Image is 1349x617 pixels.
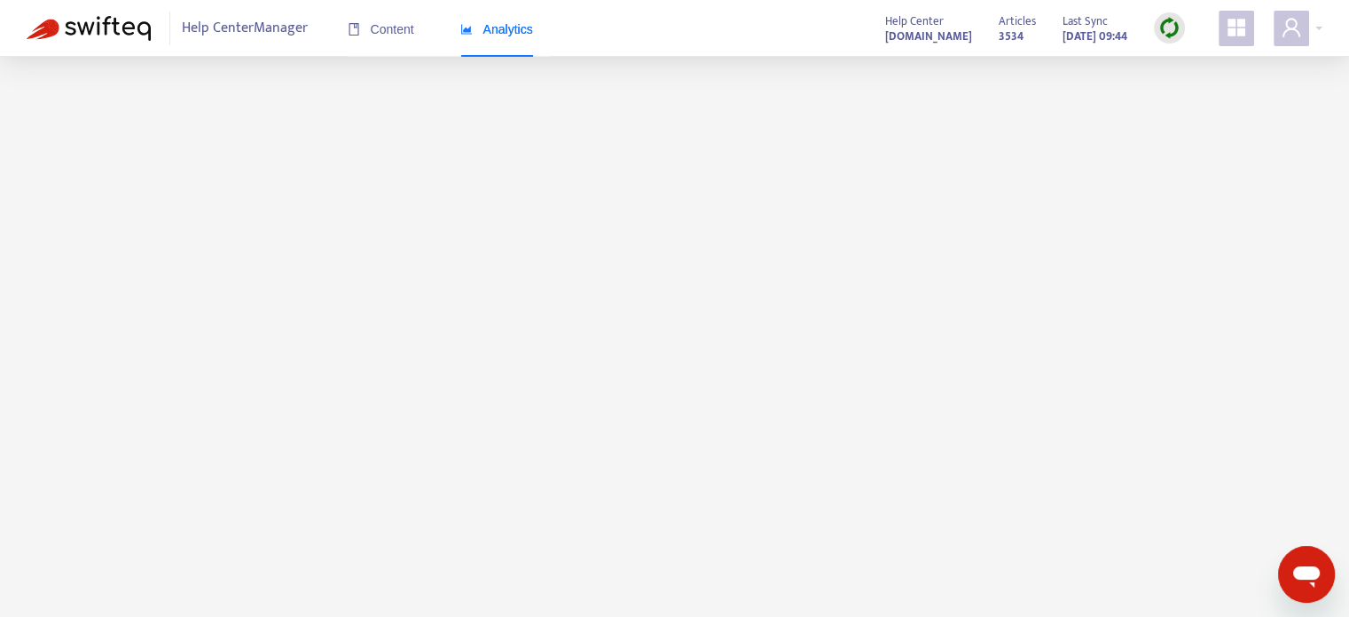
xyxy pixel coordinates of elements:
[460,23,473,36] span: area-chart
[885,27,972,46] strong: [DOMAIN_NAME]
[1063,12,1108,31] span: Last Sync
[885,26,972,46] a: [DOMAIN_NAME]
[460,22,533,36] span: Analytics
[348,22,414,36] span: Content
[27,16,151,41] img: Swifteq
[1226,17,1247,38] span: appstore
[1158,17,1180,39] img: sync.dc5367851b00ba804db3.png
[885,12,944,31] span: Help Center
[348,23,360,36] span: book
[1278,546,1335,603] iframe: Botón para iniciar la ventana de mensajería
[182,12,308,45] span: Help Center Manager
[999,12,1036,31] span: Articles
[999,27,1024,46] strong: 3534
[1281,17,1302,38] span: user
[1063,27,1127,46] strong: [DATE] 09:44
